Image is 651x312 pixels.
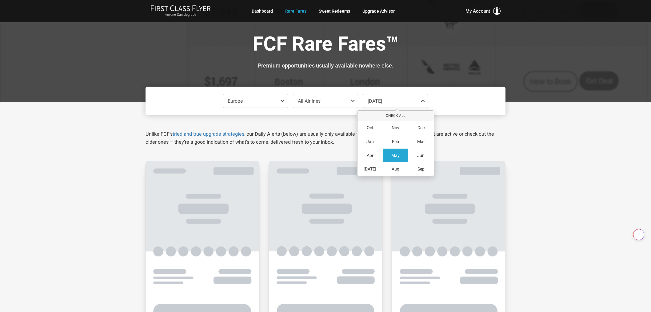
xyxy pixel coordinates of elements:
a: tried and true upgrade strategies [173,131,244,137]
button: Check All [357,111,434,121]
span: Jun [417,153,425,158]
span: May [391,153,400,158]
h1: FCF Rare Fares™ [150,33,501,57]
span: Dec [417,125,425,130]
a: Sweet Redeems [319,6,350,17]
span: Nov [392,125,399,130]
span: Jan [366,139,374,144]
span: Apr [367,153,373,158]
span: Oct [367,125,373,130]
a: Dashboard [252,6,273,17]
span: Feb [392,139,399,144]
span: [DATE] [364,166,376,172]
span: Mar [417,139,425,144]
button: My Account [465,7,501,15]
img: First Class Flyer [150,5,211,11]
span: Europe [228,98,243,104]
a: First Class FlyerAnyone Can Upgrade [150,5,211,17]
span: My Account [465,7,490,15]
h3: Premium opportunities usually available nowhere else. [150,63,501,69]
small: Anyone Can Upgrade [150,13,211,17]
span: All Airlines [298,98,321,104]
a: Rare Fares [285,6,306,17]
span: Aug [392,166,399,172]
span: [DATE] [368,98,382,104]
span: Sep [417,166,425,172]
a: Upgrade Advisor [362,6,395,17]
p: Unlike FCF’s , our Daily Alerts (below) are usually only available for a short time. Jump on thos... [146,130,505,146]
